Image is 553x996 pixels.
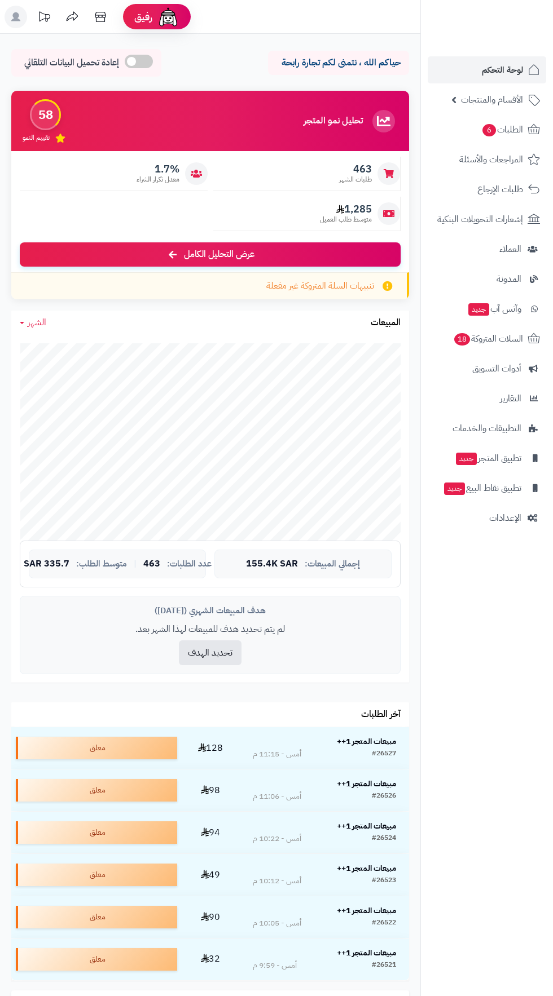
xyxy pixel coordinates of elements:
span: عدد الطلبات: [167,559,212,569]
h3: المبيعات [371,318,401,328]
a: تطبيق نقاط البيعجديد [428,475,546,502]
td: 90 [182,896,240,938]
a: الطلبات6 [428,116,546,143]
span: السلات المتروكة [453,331,523,347]
strong: مبيعات المتجر 1++ [337,820,396,832]
div: #26521 [372,960,396,971]
a: تحديثات المنصة [30,6,58,31]
span: أدوات التسويق [472,361,521,377]
span: إعادة تحميل البيانات التلقائي [24,56,119,69]
td: 49 [182,854,240,896]
div: #26527 [372,749,396,760]
span: متوسط الطلب: [76,559,127,569]
span: العملاء [499,241,521,257]
a: التطبيقات والخدمات [428,415,546,442]
a: وآتس آبجديد [428,295,546,322]
div: أمس - 10:22 م [253,833,301,844]
td: 98 [182,769,240,811]
a: طلبات الإرجاع [428,176,546,203]
span: عرض التحليل الكامل [184,248,254,261]
div: معلق [16,779,177,802]
div: أمس - 10:05 م [253,918,301,929]
div: معلق [16,821,177,844]
td: 94 [182,812,240,853]
span: 6 [482,124,496,136]
span: المراجعات والأسئلة [459,152,523,167]
div: أمس - 10:12 م [253,875,301,887]
span: رفيق [134,10,152,24]
p: حياكم الله ، نتمنى لكم تجارة رابحة [276,56,401,69]
span: متوسط طلب العميل [320,215,372,224]
h3: تحليل نمو المتجر [304,116,363,126]
span: جديد [468,303,489,316]
div: أمس - 11:06 م [253,791,301,802]
a: الشهر [20,316,46,329]
span: التطبيقات والخدمات [453,420,521,436]
p: لم يتم تحديد هدف للمبيعات لهذا الشهر بعد. [29,623,392,636]
span: | [134,560,137,568]
td: 128 [182,727,240,769]
span: 155.4K SAR [246,559,298,569]
span: طلبات الشهر [339,175,372,184]
div: #26524 [372,833,396,844]
a: عرض التحليل الكامل [20,242,401,267]
span: الإعدادات [489,510,521,526]
a: إشعارات التحويلات البنكية [428,206,546,233]
span: لوحة التحكم [482,62,523,78]
a: المدونة [428,265,546,293]
a: التقارير [428,385,546,412]
button: تحديد الهدف [179,640,242,665]
div: أمس - 11:15 م [253,749,301,760]
strong: مبيعات المتجر 1++ [337,947,396,959]
span: طلبات الإرجاع [477,182,523,197]
a: أدوات التسويق [428,355,546,382]
span: إشعارات التحويلات البنكية [437,211,523,227]
span: جديد [456,453,477,465]
div: هدف المبيعات الشهري ([DATE]) [29,605,392,617]
span: تطبيق المتجر [455,450,521,466]
div: #26526 [372,791,396,802]
div: معلق [16,864,177,886]
div: أمس - 9:59 م [253,960,297,971]
div: معلق [16,737,177,759]
a: العملاء [428,236,546,263]
span: وآتس آب [467,301,521,317]
span: الطلبات [481,122,523,138]
span: إجمالي المبيعات: [305,559,360,569]
a: المراجعات والأسئلة [428,146,546,173]
a: لوحة التحكم [428,56,546,83]
strong: مبيعات المتجر 1++ [337,736,396,747]
span: 1.7% [137,163,179,175]
a: تطبيق المتجرجديد [428,445,546,472]
span: جديد [444,482,465,495]
div: معلق [16,948,177,971]
span: 463 [143,559,160,569]
span: الشهر [28,316,46,329]
div: معلق [16,906,177,928]
span: 335.7 SAR [24,559,69,569]
span: المدونة [497,271,521,287]
a: السلات المتروكة18 [428,325,546,352]
a: الإعدادات [428,504,546,532]
h3: آخر الطلبات [361,710,401,720]
span: تقييم النمو [23,133,50,143]
strong: مبيعات المتجر 1++ [337,862,396,874]
span: الأقسام والمنتجات [461,92,523,108]
span: 18 [454,333,470,346]
strong: مبيعات المتجر 1++ [337,778,396,790]
img: ai-face.png [157,6,179,28]
strong: مبيعات المتجر 1++ [337,905,396,917]
span: معدل تكرار الشراء [137,175,179,184]
span: 463 [339,163,372,175]
span: التقارير [500,391,521,406]
span: تنبيهات السلة المتروكة غير مفعلة [266,280,374,293]
div: #26523 [372,875,396,887]
div: #26522 [372,918,396,929]
span: 1,285 [320,203,372,215]
span: تطبيق نقاط البيع [443,480,521,496]
td: 32 [182,939,240,980]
